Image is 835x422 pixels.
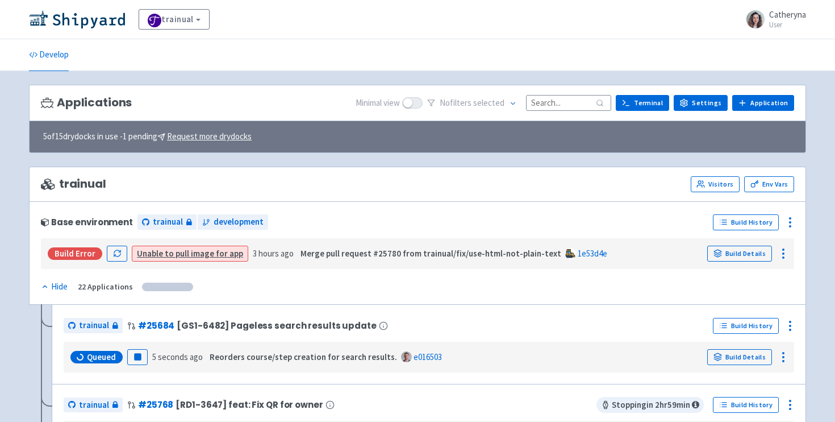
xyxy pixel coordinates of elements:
a: trainual [64,398,123,413]
a: Env Vars [744,176,794,192]
img: Shipyard logo [29,10,125,28]
button: Pause [127,349,148,365]
a: Application [732,95,794,111]
span: trainual [79,319,109,332]
strong: Reorders course/step creation for search results. [210,351,397,362]
a: Settings [674,95,728,111]
a: trainual [139,9,210,30]
a: Build History [713,318,779,334]
time: 3 hours ago [253,248,294,259]
time: 5 seconds ago [152,351,203,362]
span: Queued [87,351,116,363]
span: trainual [41,177,106,191]
span: Stopping in 2 hr 59 min [596,397,704,413]
a: trainual [64,318,123,333]
button: Hide [41,280,69,293]
span: trainual [153,216,183,229]
span: [GS1-6482] Pageless search results update [177,321,376,330]
a: Unable to pull image for app [137,248,243,259]
a: Develop [29,39,69,71]
div: Base environment [41,217,133,227]
span: No filter s [440,97,504,110]
a: #25768 [138,399,173,411]
a: Terminal [616,95,669,111]
a: Build History [713,397,779,413]
span: trainual [79,399,109,412]
a: development [198,214,268,230]
span: [RD1-3647] feat: Fix QR for owner [176,400,323,409]
a: Build Details [707,246,772,262]
a: #25684 [138,320,174,332]
a: trainual [137,214,197,230]
a: Catheryna User [740,10,806,28]
strong: Merge pull request #25780 from trainual/fix/use-html-not-plain-text [300,248,561,259]
u: Request more drydocks [167,131,252,142]
span: development [214,216,264,229]
div: Hide [41,280,68,293]
a: 1e53d4e [578,248,607,259]
a: Build History [713,214,779,230]
a: e016503 [414,351,442,362]
span: Minimal view [356,97,400,110]
span: Catheryna [769,9,806,20]
a: Build Details [707,349,772,365]
a: Visitors [691,176,740,192]
span: selected [473,97,504,108]
small: User [769,21,806,28]
input: Search... [526,95,611,110]
div: 22 Applications [78,280,133,293]
div: Build Error [48,247,102,260]
h3: Applications [41,96,132,109]
span: 5 of 15 drydocks in use - 1 pending [43,130,252,143]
